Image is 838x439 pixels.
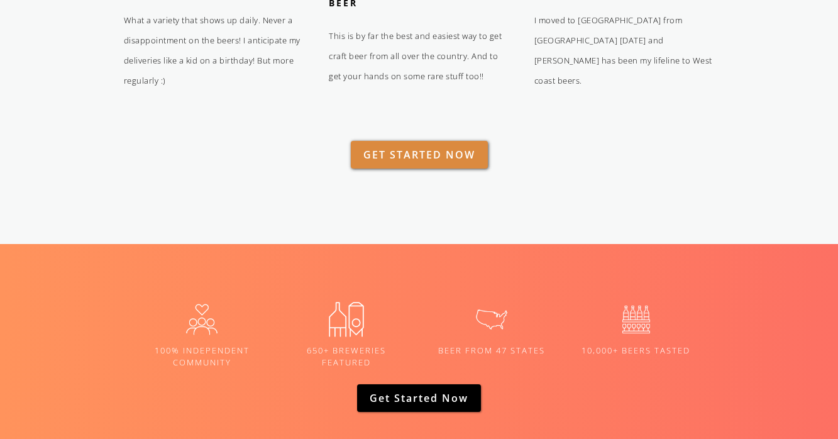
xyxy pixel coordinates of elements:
[573,345,699,357] h5: 10,000+ Beers tasted
[124,10,304,91] p: What a variety that shows up daily. Never a disappointment on the beers! I anticipate my deliveri...
[351,141,488,169] a: GET STARTED NOW
[429,345,554,357] h5: BEER FROM 47 States
[284,345,409,369] h5: 650+ Breweries Featured
[534,10,715,91] p: I moved to [GEOGRAPHIC_DATA] from [GEOGRAPHIC_DATA] [DATE] and [PERSON_NAME] has been my lifeline...
[139,345,265,369] h5: 100% Independent Community
[357,384,481,412] a: Get Started now
[329,26,509,86] p: This is by far the best and easiest way to get craft beer from all over the country. And to get y...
